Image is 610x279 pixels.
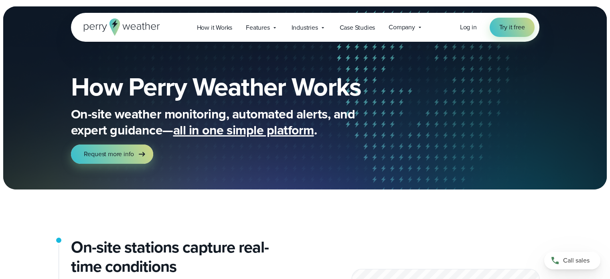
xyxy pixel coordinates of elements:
span: Try it free [499,22,525,32]
h2: On-site stations capture real-time conditions [71,238,299,276]
span: Request more info [84,149,134,159]
span: all in one simple platform [173,120,314,140]
a: Case Studies [333,19,382,36]
a: Request more info [71,145,154,164]
h1: How Perry Weather Works [71,74,419,100]
span: Call sales [563,256,590,265]
span: Features [246,23,270,33]
span: Company [389,22,415,32]
span: Case Studies [340,23,375,33]
a: Call sales [544,252,600,269]
span: Industries [292,23,318,33]
span: How it Works [197,23,233,33]
a: Log in [460,22,477,32]
p: On-site weather monitoring, automated alerts, and expert guidance— . [71,106,392,138]
a: Try it free [490,18,535,37]
a: How it Works [190,19,239,36]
